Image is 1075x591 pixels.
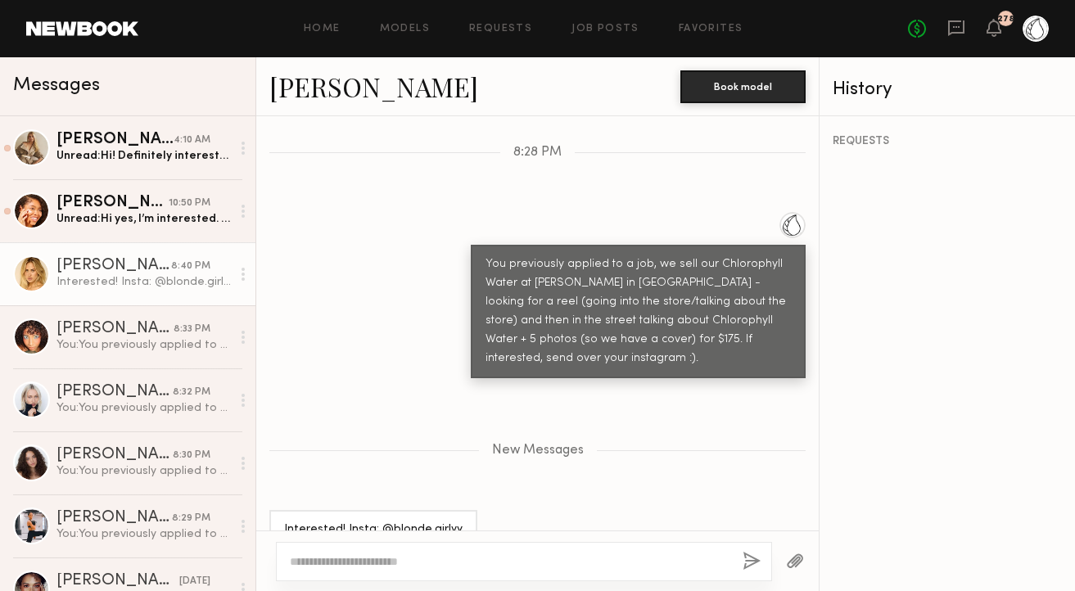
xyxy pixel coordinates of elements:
span: New Messages [492,444,584,458]
div: 8:40 PM [171,259,210,274]
div: [DATE] [179,574,210,589]
div: You previously applied to a job, we sell our Chlorophyll Water at [PERSON_NAME] in [GEOGRAPHIC_DA... [486,255,791,368]
div: 278 [997,15,1014,24]
div: Interested! Insta: @blonde.girlyy [56,274,231,290]
div: You: You previously applied to a job, we sell our Chlorophyll Water at [PERSON_NAME] in [GEOGRAPH... [56,337,231,353]
div: [PERSON_NAME] [56,258,171,274]
a: Job Posts [571,24,639,34]
button: Book model [680,70,806,103]
div: [PERSON_NAME] [56,447,173,463]
div: You: You previously applied to a job, we sell our Chlorophyll Water at [PERSON_NAME] in [GEOGRAPH... [56,526,231,542]
div: 8:33 PM [174,322,210,337]
div: 4:10 AM [174,133,210,148]
div: You: You previously applied to a job, we sell our Chlorophyll Water at [PERSON_NAME] in [GEOGRAPH... [56,463,231,479]
div: [PERSON_NAME] [56,510,172,526]
div: 8:32 PM [173,385,210,400]
div: Unread: Hi yes, I’m interested. My instagram is @[DOMAIN_NAME] [56,211,231,227]
div: [PERSON_NAME] [56,384,173,400]
div: Interested! Insta: @blonde.girlyy [284,521,463,539]
div: [PERSON_NAME] [56,573,179,589]
div: 10:50 PM [169,196,210,211]
div: [PERSON_NAME] [56,321,174,337]
div: [PERSON_NAME] [56,132,174,148]
a: Book model [680,79,806,92]
div: 8:29 PM [172,511,210,526]
a: Requests [469,24,532,34]
span: 8:28 PM [513,146,562,160]
a: [PERSON_NAME] [269,69,478,104]
span: Messages [13,76,100,95]
a: Favorites [679,24,743,34]
div: Unread: Hi! Definitely interested - my rates are typically a bit higher. Does $300 work? My Insta... [56,148,231,164]
div: History [833,80,1062,99]
div: REQUESTS [833,136,1062,147]
div: You: You previously applied to a job, we sell our Chlorophyll Water at [PERSON_NAME] in [GEOGRAPH... [56,400,231,416]
div: 8:30 PM [173,448,210,463]
a: Models [380,24,430,34]
div: [PERSON_NAME] [56,195,169,211]
a: Home [304,24,341,34]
